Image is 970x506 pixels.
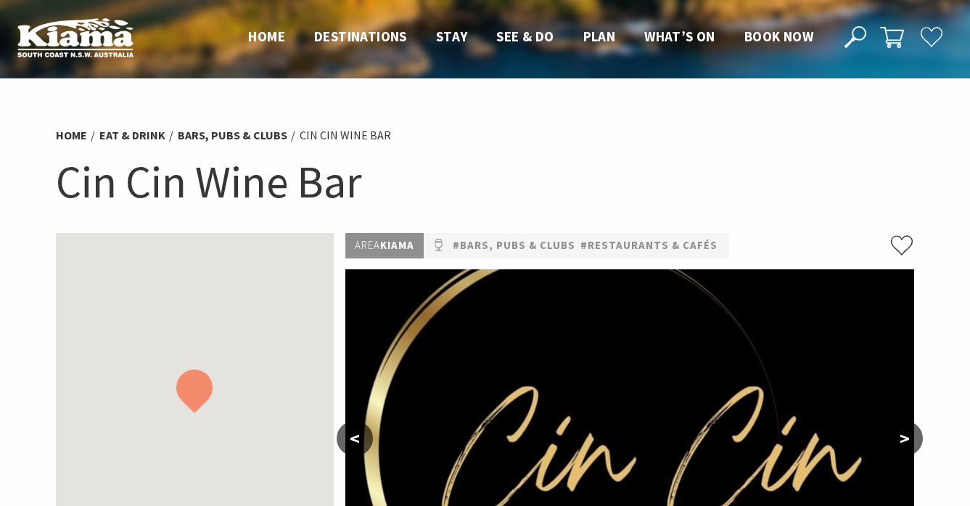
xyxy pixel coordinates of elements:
[355,238,380,252] span: Area
[99,128,165,143] a: Eat & Drink
[453,237,575,255] a: #Bars, Pubs & Clubs
[56,152,915,211] h1: Cin Cin Wine Bar
[234,25,828,49] nav: Main Menu
[56,128,87,143] a: Home
[178,128,287,143] a: Bars, Pubs & Clubs
[436,28,468,45] span: Stay
[496,28,554,45] span: See & Do
[644,28,715,45] span: What’s On
[314,28,407,45] span: Destinations
[345,233,424,258] p: Kiama
[337,421,373,456] button: <
[887,421,923,456] button: >
[580,237,718,255] a: #Restaurants & Cafés
[583,28,616,45] span: Plan
[300,126,391,145] li: Cin Cin Wine Bar
[744,28,813,45] span: Book now
[248,28,285,45] span: Home
[17,17,133,57] img: Kiama Logo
